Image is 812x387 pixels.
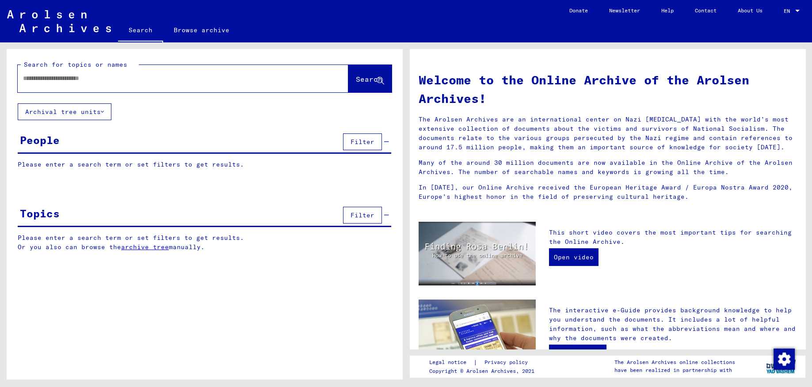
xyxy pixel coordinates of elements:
[343,207,382,224] button: Filter
[429,358,538,367] div: |
[614,366,735,374] p: have been realized in partnership with
[419,183,797,201] p: In [DATE], our Online Archive received the European Heritage Award / Europa Nostra Award 2020, Eu...
[419,300,536,378] img: eguide.jpg
[18,160,391,169] p: Please enter a search term or set filters to get results.
[118,19,163,42] a: Search
[18,103,111,120] button: Archival tree units
[774,349,795,370] img: Zustimmung ändern
[549,345,606,362] a: Open e-Guide
[343,133,382,150] button: Filter
[351,211,374,219] span: Filter
[20,205,60,221] div: Topics
[784,8,790,14] mat-select-trigger: EN
[477,358,538,367] a: Privacy policy
[121,243,169,251] a: archive tree
[773,348,794,369] div: Zustimmung ändern
[429,367,538,375] p: Copyright © Arolsen Archives, 2021
[549,306,797,343] p: The interactive e-Guide provides background knowledge to help you understand the documents. It in...
[419,222,536,285] img: video.jpg
[163,19,240,41] a: Browse archive
[549,248,599,266] a: Open video
[18,233,392,252] p: Please enter a search term or set filters to get results. Or you also can browse the manually.
[20,132,60,148] div: People
[419,158,797,177] p: Many of the around 30 million documents are now available in the Online Archive of the Arolsen Ar...
[549,228,797,247] p: This short video covers the most important tips for searching the Online Archive.
[614,358,735,366] p: The Arolsen Archives online collections
[764,355,797,377] img: yv_logo.png
[419,71,797,108] h1: Welcome to the Online Archive of the Arolsen Archives!
[419,115,797,152] p: The Arolsen Archives are an international center on Nazi [MEDICAL_DATA] with the world’s most ext...
[24,61,127,68] mat-label: Search for topics or names
[7,10,111,32] img: Arolsen_neg.svg
[356,75,382,83] span: Search
[348,65,392,92] button: Search
[429,358,473,367] a: Legal notice
[351,138,374,146] span: Filter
